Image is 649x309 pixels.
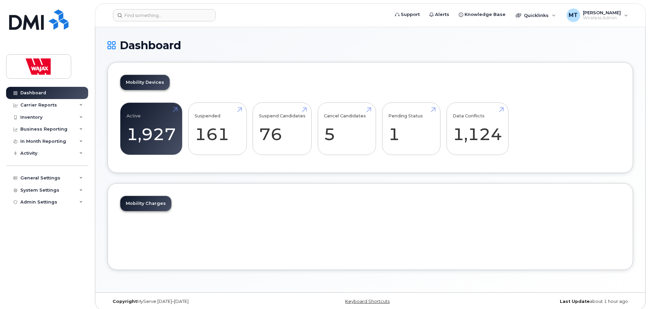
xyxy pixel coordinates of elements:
[560,299,590,304] strong: Last Update
[107,39,633,51] h1: Dashboard
[120,196,171,211] a: Mobility Charges
[113,299,137,304] strong: Copyright
[259,107,306,151] a: Suspend Candidates 76
[345,299,390,304] a: Keyboard Shortcuts
[195,107,240,151] a: Suspended 161
[126,107,176,151] a: Active 1,927
[453,107,502,151] a: Data Conflicts 1,124
[107,299,283,304] div: MyServe [DATE]–[DATE]
[120,75,170,90] a: Mobility Devices
[388,107,434,151] a: Pending Status 1
[324,107,370,151] a: Cancel Candidates 5
[458,299,633,304] div: about 1 hour ago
